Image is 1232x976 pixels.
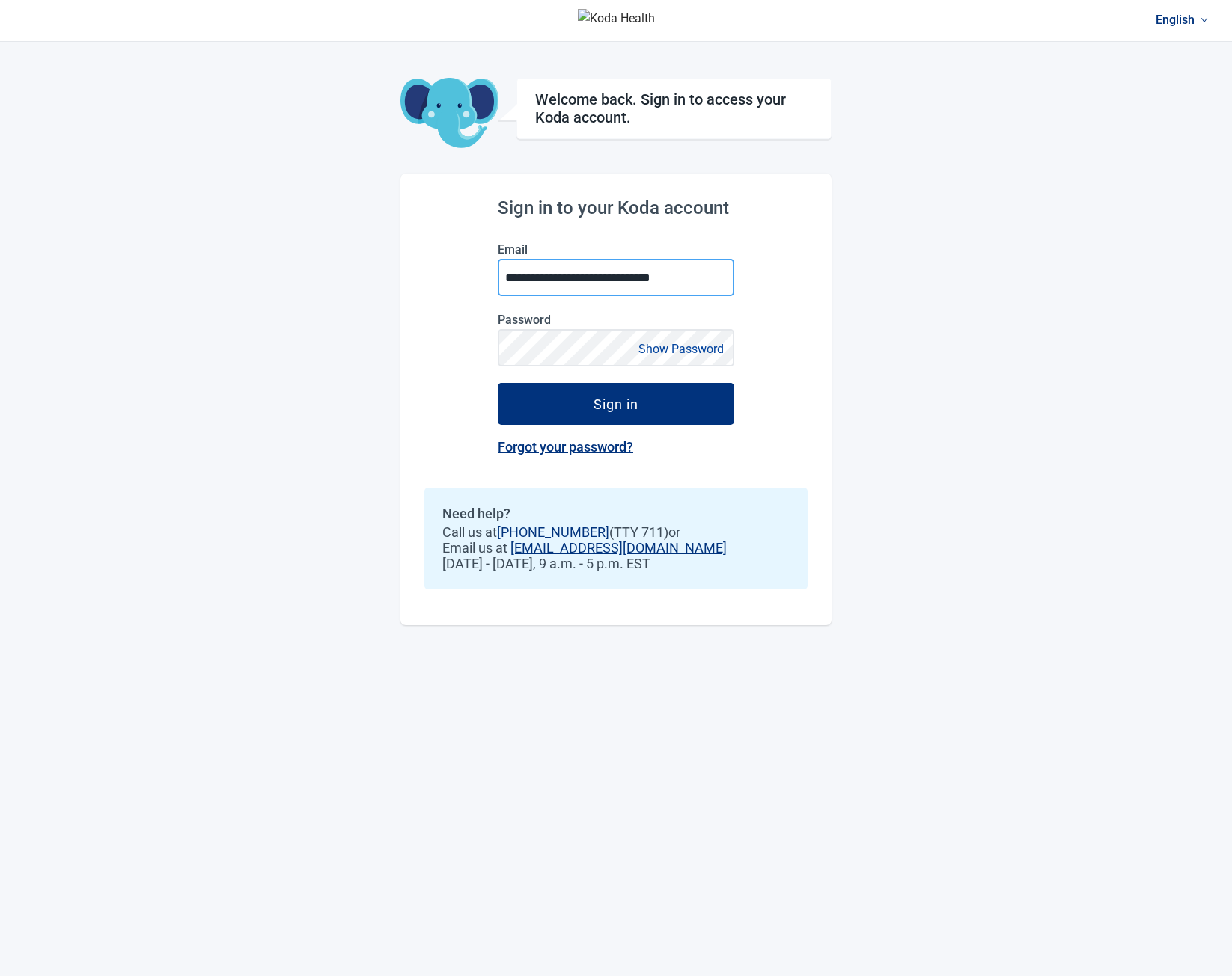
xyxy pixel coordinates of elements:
img: Koda Health [578,9,655,33]
span: down [1201,16,1208,24]
span: Call us at (TTY 711) or [442,524,790,540]
label: Email [498,242,734,257]
h1: Welcome back. Sign in to access your Koda account. [535,90,813,126]
a: Forgot your password? [498,439,633,455]
a: [EMAIL_ADDRESS][DOMAIN_NAME] [510,540,727,556]
button: Sign in [498,383,734,425]
h2: Sign in to your Koda account [498,197,734,218]
button: Show Password [634,339,728,359]
a: Current language: English [1150,7,1214,32]
span: Email us at [442,540,790,556]
a: [PHONE_NUMBER] [497,524,609,540]
span: [DATE] - [DATE], 9 a.m. - 5 p.m. EST [442,556,790,571]
main: Main content [400,42,832,625]
img: Koda Elephant [400,78,498,150]
label: Password [498,313,734,327]
div: Sign in [594,396,638,411]
h2: Need help? [442,506,790,521]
